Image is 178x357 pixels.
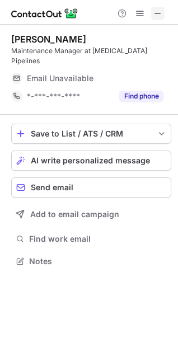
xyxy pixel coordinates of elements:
[31,156,150,165] span: AI write personalized message
[31,129,152,138] div: Save to List / ATS / CRM
[11,204,171,224] button: Add to email campaign
[11,7,78,20] img: ContactOut v5.3.10
[31,183,73,192] span: Send email
[29,256,167,266] span: Notes
[30,210,119,219] span: Add to email campaign
[11,253,171,269] button: Notes
[119,91,163,102] button: Reveal Button
[11,151,171,171] button: AI write personalized message
[27,73,93,83] span: Email Unavailable
[11,34,86,45] div: [PERSON_NAME]
[11,177,171,198] button: Send email
[11,46,171,66] div: Maintenance Manager at [MEDICAL_DATA] Pipelines
[11,231,171,247] button: Find work email
[29,234,167,244] span: Find work email
[11,124,171,144] button: save-profile-one-click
